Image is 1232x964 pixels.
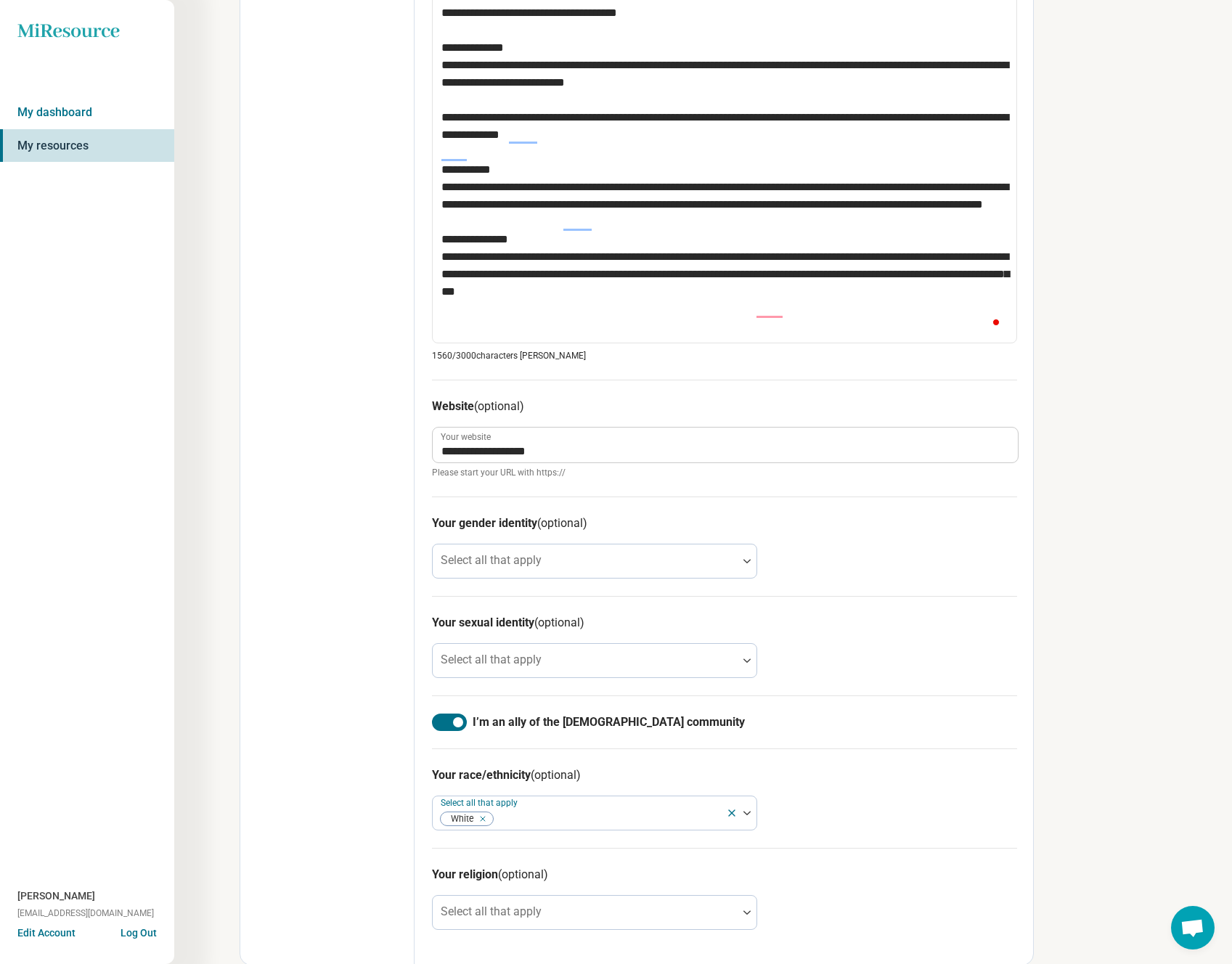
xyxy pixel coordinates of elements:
[17,926,76,941] button: Edit Account
[531,768,581,782] span: (optional)
[432,767,1017,784] h3: Your race/ethnicity
[534,616,584,629] span: (optional)
[121,926,157,937] button: Log Out
[498,867,548,881] span: (optional)
[441,653,542,666] label: Select all that apply
[441,798,521,808] label: Select all that apply
[432,866,1017,883] h3: Your religion
[441,433,491,441] label: Your website
[441,812,478,826] span: White
[441,904,542,918] label: Select all that apply
[1171,906,1215,949] div: Open chat
[432,614,1017,632] h3: Your sexual identity
[537,516,587,530] span: (optional)
[473,714,745,731] span: I’m an ally of the [DEMOGRAPHIC_DATA] community
[17,907,154,920] span: [EMAIL_ADDRESS][DOMAIN_NAME]
[432,398,1017,415] h3: Website
[474,399,524,413] span: (optional)
[441,553,542,567] label: Select all that apply
[432,349,1017,362] p: 1560/ 3000 characters [PERSON_NAME]
[17,889,95,904] span: [PERSON_NAME]
[432,466,1017,479] span: Please start your URL with https://
[432,515,1017,532] h3: Your gender identity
